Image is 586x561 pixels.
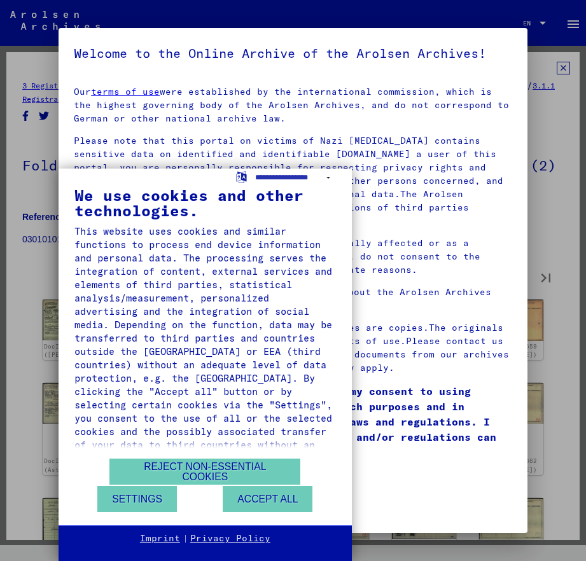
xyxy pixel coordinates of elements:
a: Privacy Policy [190,532,270,545]
button: Reject non-essential cookies [109,459,300,485]
button: Settings [97,486,177,512]
button: Accept all [223,486,312,512]
div: We use cookies and other technologies. [74,188,336,218]
a: Imprint [140,532,180,545]
div: This website uses cookies and similar functions to process end device information and personal da... [74,225,336,465]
